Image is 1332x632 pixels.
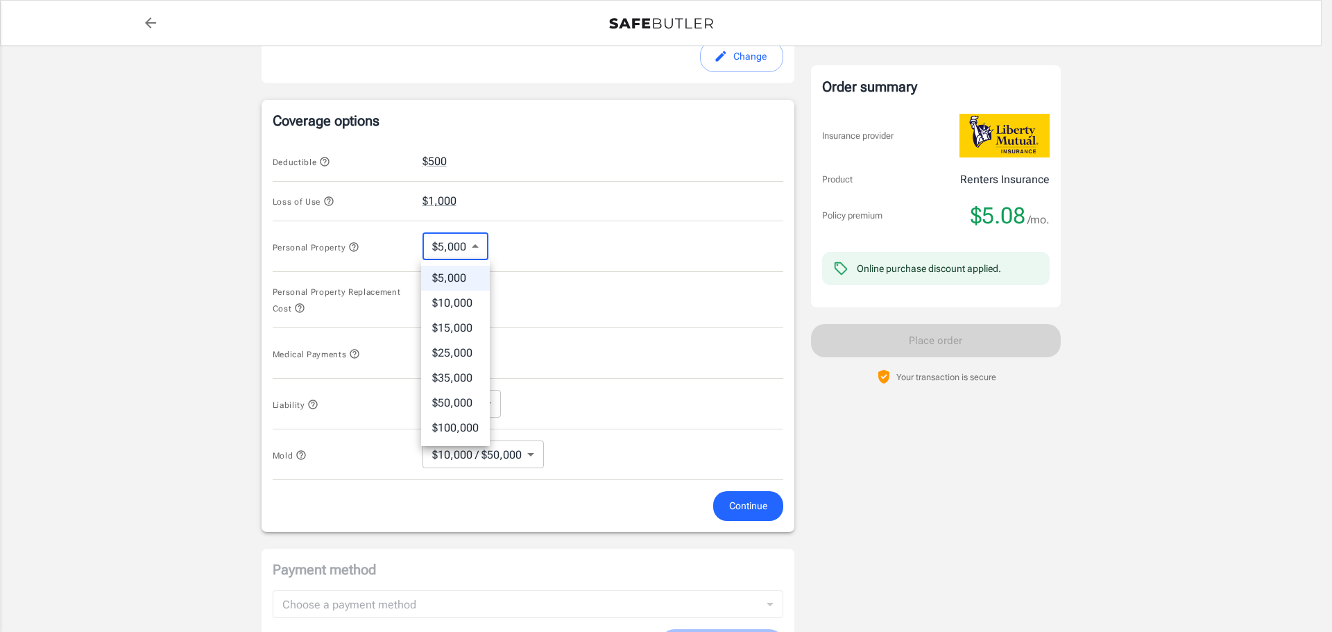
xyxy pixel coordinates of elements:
li: $25,000 [421,341,490,366]
li: $50,000 [421,391,490,416]
li: $10,000 [421,291,490,316]
li: $100,000 [421,416,490,441]
li: $35,000 [421,366,490,391]
li: $15,000 [421,316,490,341]
li: $5,000 [421,266,490,291]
